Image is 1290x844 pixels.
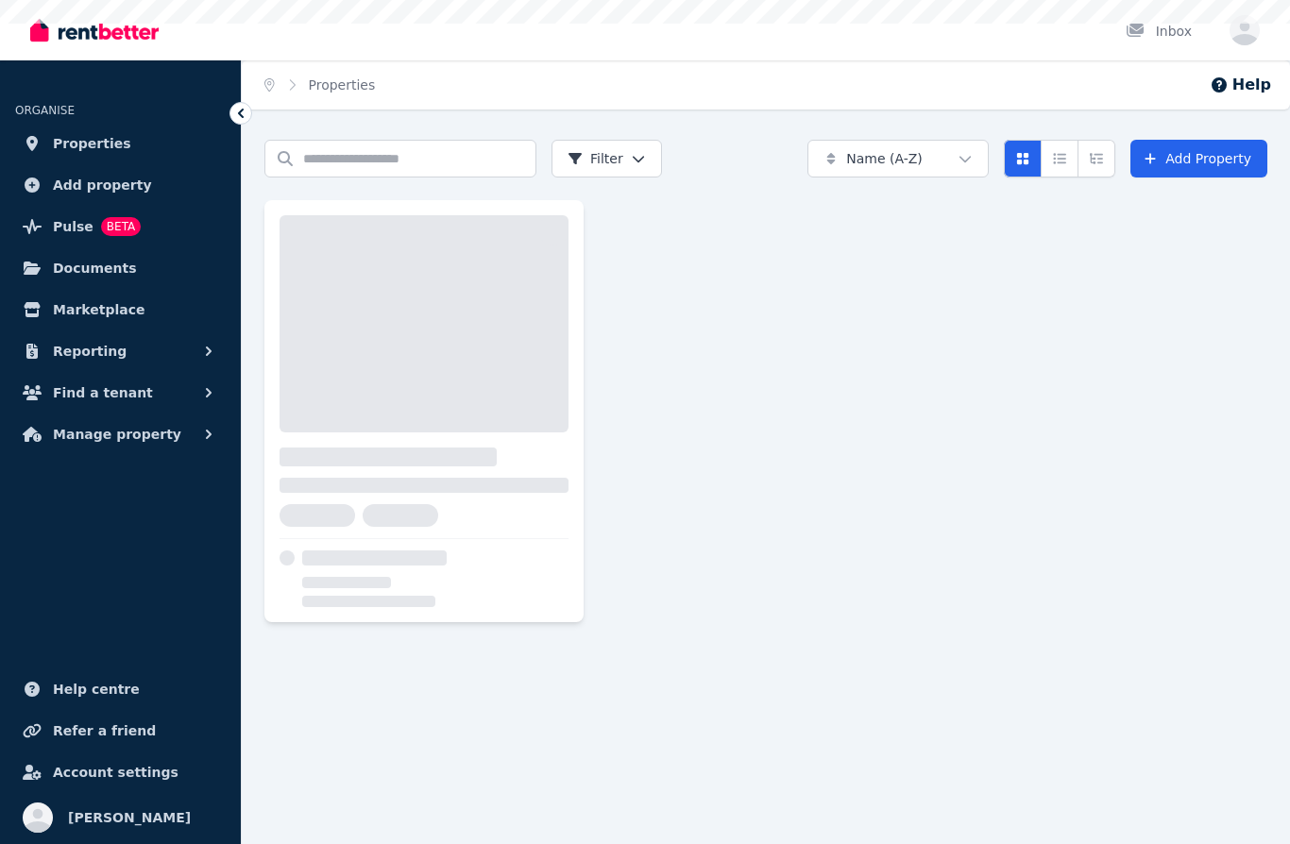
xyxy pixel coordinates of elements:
span: Find a tenant [53,381,153,404]
button: Help [1210,74,1271,96]
a: Marketplace [15,291,226,329]
button: Compact list view [1041,140,1078,177]
button: Card view [1004,140,1042,177]
a: Add Property [1130,140,1267,177]
a: PulseBETA [15,208,226,245]
span: Help centre [53,678,140,701]
span: Pulse [53,215,93,238]
span: Reporting [53,340,127,363]
a: Properties [309,77,376,93]
a: Refer a friend [15,712,226,750]
span: Marketplace [53,298,144,321]
a: Help centre [15,670,226,708]
span: Filter [568,149,623,168]
button: Reporting [15,332,226,370]
span: ORGANISE [15,104,75,117]
span: [PERSON_NAME] [68,806,191,829]
span: Properties [53,132,131,155]
button: Filter [552,140,662,177]
span: Manage property [53,423,181,446]
button: Find a tenant [15,374,226,412]
a: Add property [15,166,226,204]
a: Documents [15,249,226,287]
span: BETA [101,217,141,236]
div: Inbox [1126,22,1192,41]
span: Documents [53,257,137,279]
nav: Breadcrumb [242,60,398,110]
div: View options [1004,140,1115,177]
button: Name (A-Z) [807,140,989,177]
a: Account settings [15,753,226,791]
span: Add property [53,174,152,196]
button: Manage property [15,415,226,453]
span: Account settings [53,761,178,784]
img: RentBetter [30,16,159,44]
span: Refer a friend [53,719,156,742]
a: Properties [15,125,226,162]
button: Expanded list view [1078,140,1115,177]
span: Name (A-Z) [846,149,923,168]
